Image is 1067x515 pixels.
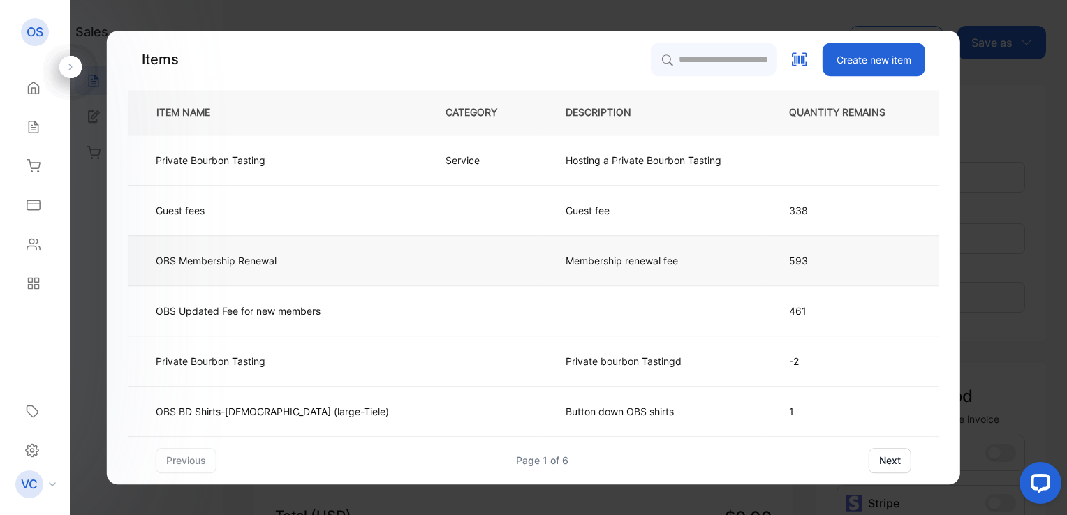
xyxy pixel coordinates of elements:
[789,354,908,368] p: -2
[869,448,911,473] button: next
[566,253,678,268] p: Membership renewal fee
[789,253,908,268] p: 593
[789,203,908,218] p: 338
[156,203,249,218] p: Guest fees
[446,153,480,167] p: Service
[156,404,389,419] p: OBS BD Shirts-[DEMOGRAPHIC_DATA] (large-Tiele)
[566,203,633,218] p: Guest fee
[21,475,38,493] p: VC
[156,354,265,368] p: Private Bourbon Tasting
[156,153,265,167] p: Private Bourbon Tasting
[516,453,568,468] div: Page 1 of 6
[789,304,908,318] p: 461
[142,49,179,70] p: Items
[566,105,654,120] p: DESCRIPTION
[566,404,674,419] p: Button down OBS shirts
[446,105,520,120] p: CATEGORY
[151,105,233,120] p: ITEM NAME
[789,105,908,120] p: QUANTITY REMAINS
[789,404,908,419] p: 1
[156,304,321,318] p: OBS Updated Fee for new members
[566,354,682,368] p: Private bourbon Tastingd
[156,253,277,268] p: OBS Membership Renewal
[566,153,721,167] p: Hosting a Private Bourbon Tasting
[1008,456,1067,515] iframe: LiveChat chat widget
[156,448,216,473] button: previous
[823,43,925,76] button: Create new item
[27,23,43,41] p: OS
